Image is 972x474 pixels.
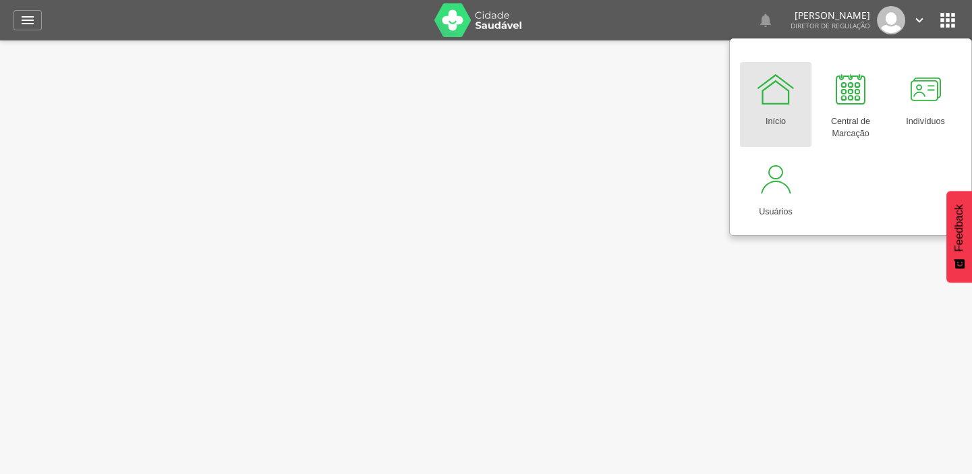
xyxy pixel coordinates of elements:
i:  [20,12,36,28]
a:  [912,6,927,34]
a:  [13,10,42,30]
span: Diretor de regulação [791,21,870,30]
a:  [757,6,774,34]
i:  [937,9,959,31]
i:  [757,12,774,28]
span: Feedback [953,204,965,251]
a: Central de Marcação [815,62,886,147]
a: Usuários [740,152,811,225]
a: Indivíduos [890,62,961,147]
p: [PERSON_NAME] [791,11,870,20]
button: Feedback - Mostrar pesquisa [946,191,972,283]
i:  [912,13,927,28]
